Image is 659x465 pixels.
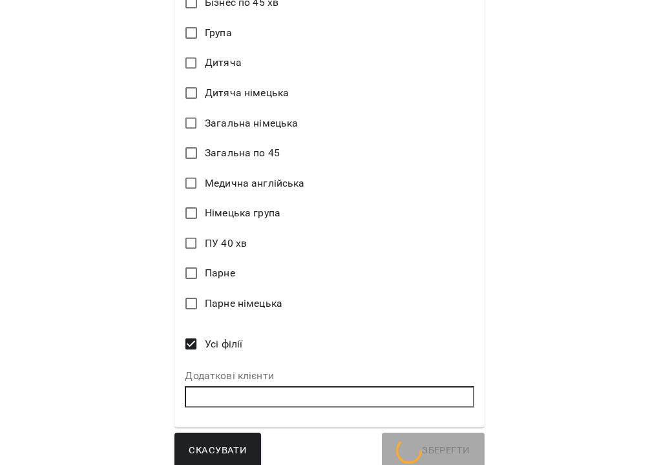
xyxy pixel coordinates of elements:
span: ПУ 40 хв [205,236,247,251]
span: Дитяча німецька [205,85,289,101]
span: Загальна по 45 [205,145,280,161]
span: Група [205,25,232,41]
span: Парне німецька [205,296,282,311]
span: Скасувати [189,442,247,459]
span: Дитяча [205,55,242,70]
span: Німецька група [205,205,280,221]
span: Усі філії [205,336,242,352]
label: Додаткові клієнти [185,371,474,381]
span: Загальна німецька [205,116,298,131]
span: Медична англійська [205,176,305,191]
span: Парне [205,265,235,281]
